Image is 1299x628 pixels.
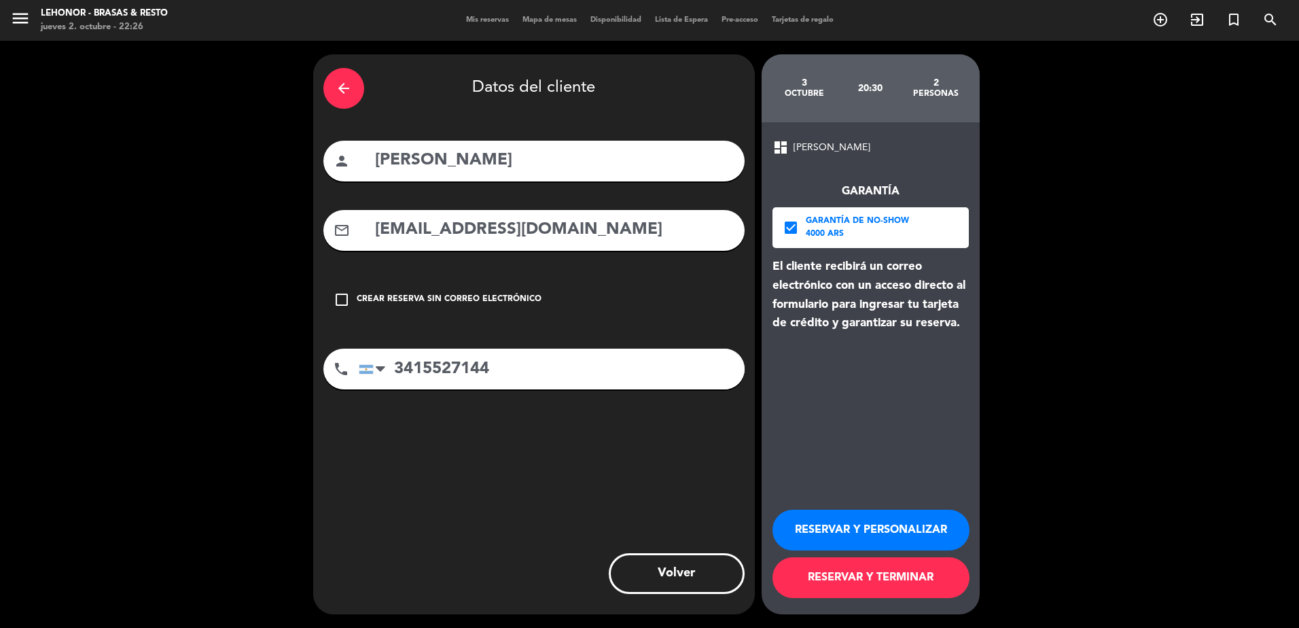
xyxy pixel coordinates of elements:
button: Volver [609,553,745,594]
div: 2 [903,77,969,88]
i: search [1262,12,1279,28]
div: octubre [772,88,838,99]
div: El cliente recibirá un correo electrónico con un acceso directo al formulario para ingresar tu ta... [772,258,969,333]
span: [PERSON_NAME] [794,140,870,156]
div: 20:30 [837,65,903,112]
div: Argentina: +54 [359,349,391,389]
span: Mapa de mesas [516,16,584,24]
span: Mis reservas [459,16,516,24]
i: mail_outline [334,222,350,239]
i: check_box [783,220,799,236]
input: Email del cliente [374,216,734,244]
div: Garantía de no-show [806,215,909,228]
i: check_box_outline_blank [334,292,350,308]
i: phone [333,361,349,377]
div: Lehonor - Brasas & Resto [41,7,168,20]
div: Garantía [772,183,969,200]
button: RESERVAR Y PERSONALIZAR [772,510,969,551]
button: menu [10,8,31,33]
span: dashboard [772,139,789,156]
span: Pre-acceso [715,16,765,24]
span: Disponibilidad [584,16,648,24]
div: Crear reserva sin correo electrónico [357,293,541,307]
input: Nombre del cliente [374,147,734,175]
div: Datos del cliente [323,65,745,112]
input: Número de teléfono... [359,349,745,389]
i: menu [10,8,31,29]
i: person [334,153,350,169]
i: add_circle_outline [1152,12,1169,28]
span: Tarjetas de regalo [765,16,840,24]
i: arrow_back [336,80,352,97]
div: personas [903,88,969,99]
span: Lista de Espera [648,16,715,24]
div: 3 [772,77,838,88]
div: 4000 ARS [806,228,909,241]
div: jueves 2. octubre - 22:26 [41,20,168,34]
i: turned_in_not [1226,12,1242,28]
button: RESERVAR Y TERMINAR [772,557,969,598]
i: exit_to_app [1189,12,1205,28]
